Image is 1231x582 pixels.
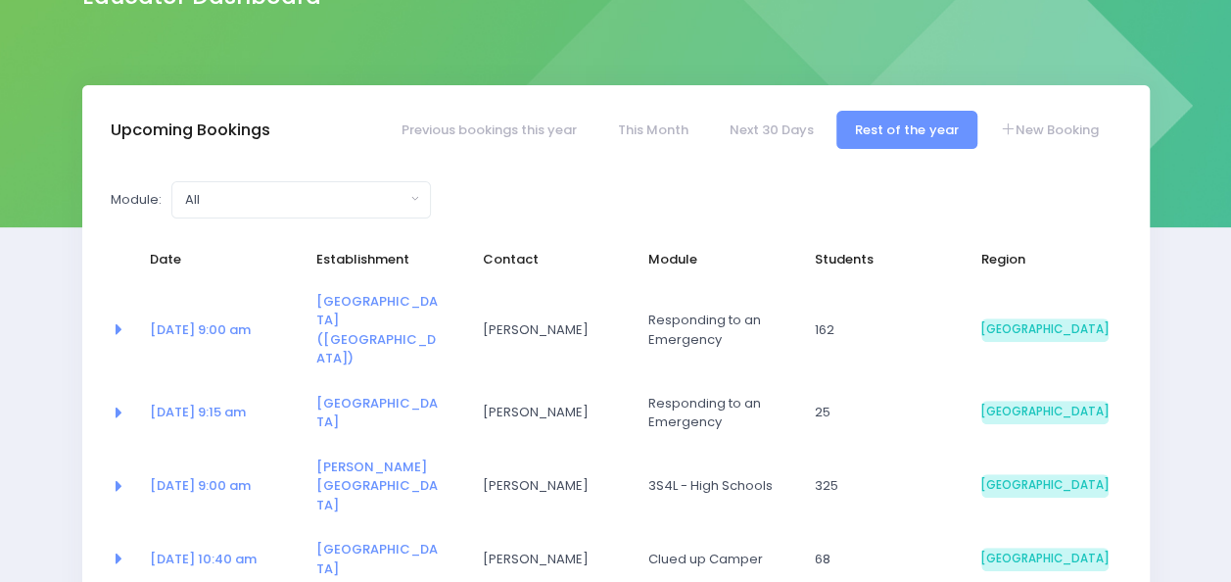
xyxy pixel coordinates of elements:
td: <a href="https://app.stjis.org.nz/establishments/205915" class="font-weight-bold">Albury School</a> [304,381,470,445]
a: Next 30 Days [711,111,833,149]
a: [PERSON_NAME][GEOGRAPHIC_DATA] [316,458,438,514]
span: Region [981,250,1109,269]
span: Clued up Camper [648,550,776,569]
a: [DATE] 9:15 am [150,403,246,421]
a: [GEOGRAPHIC_DATA] [316,540,438,578]
a: New Booking [980,111,1117,149]
td: Responding to an Emergency [636,381,802,445]
a: This Month [598,111,707,149]
span: 162 [815,320,942,340]
span: [GEOGRAPHIC_DATA] [981,318,1109,342]
div: All [185,190,405,210]
td: 3S4L - High Schools [636,445,802,528]
a: [DATE] 9:00 am [150,320,251,339]
span: Responding to an Emergency [648,394,776,432]
span: [PERSON_NAME] [482,403,609,422]
h3: Upcoming Bookings [111,121,270,140]
span: 68 [815,550,942,569]
a: [GEOGRAPHIC_DATA] ([GEOGRAPHIC_DATA]) [316,292,438,368]
td: Trudy Sanders [469,445,636,528]
span: [GEOGRAPHIC_DATA] [981,401,1109,424]
td: 325 [802,445,969,528]
td: South Island [969,279,1121,381]
span: Module [648,250,776,269]
a: [DATE] 10:40 am [150,550,257,568]
span: [PERSON_NAME] [482,476,609,496]
span: Students [815,250,942,269]
span: [GEOGRAPHIC_DATA] [981,548,1109,571]
span: [PERSON_NAME] [482,320,609,340]
span: Date [150,250,277,269]
span: [PERSON_NAME] [482,550,609,569]
span: [GEOGRAPHIC_DATA] [981,474,1109,498]
span: 25 [815,403,942,422]
td: Leah Marris [469,279,636,381]
a: [DATE] 9:00 am [150,476,251,495]
span: 325 [815,476,942,496]
td: <a href="https://app.stjis.org.nz/establishments/205422" class="font-weight-bold">Geraldine High ... [304,445,470,528]
td: 25 [802,381,969,445]
td: <a href="https://app.stjis.org.nz/bookings/524008" class="font-weight-bold">08 Sep at 9:15 am</a> [137,381,304,445]
td: 162 [802,279,969,381]
button: All [171,181,431,218]
a: Previous bookings this year [382,111,595,149]
td: <a href="https://app.stjis.org.nz/establishments/201497" class="font-weight-bold">St Canice's Sch... [304,279,470,381]
td: South Island [969,445,1121,528]
a: [GEOGRAPHIC_DATA] [316,394,438,432]
span: 3S4L - High Schools [648,476,776,496]
label: Module: [111,190,162,210]
td: <a href="https://app.stjis.org.nz/bookings/523989" class="font-weight-bold">06 Oct at 9:00 am</a> [137,445,304,528]
td: Richard Kidd [469,381,636,445]
span: Contact [482,250,609,269]
td: South Island [969,381,1121,445]
span: Responding to an Emergency [648,311,776,349]
td: <a href="https://app.stjis.org.nz/bookings/523517" class="font-weight-bold">26 Aug at 9:00 am</a> [137,279,304,381]
span: Establishment [316,250,444,269]
a: Rest of the year [836,111,977,149]
td: Responding to an Emergency [636,279,802,381]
